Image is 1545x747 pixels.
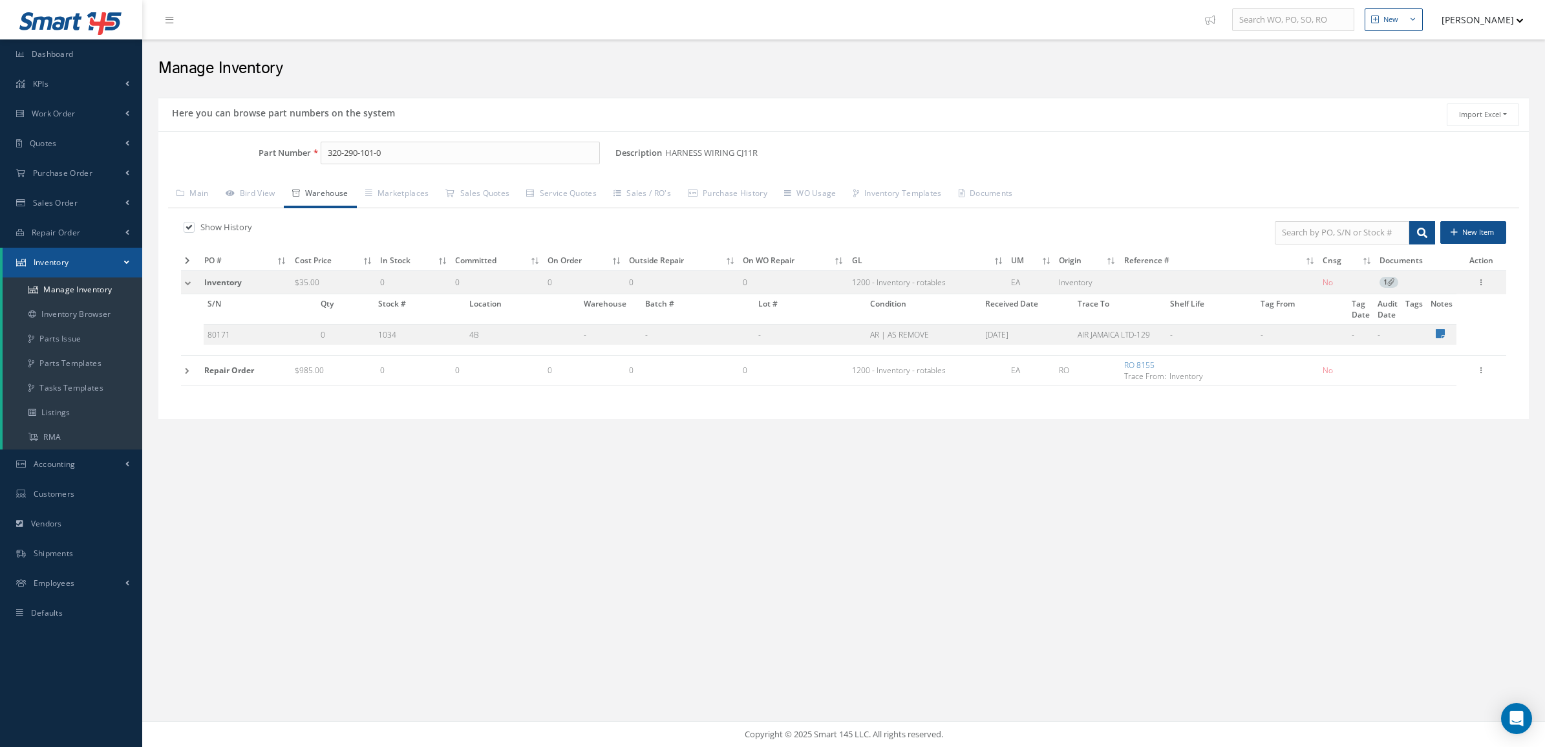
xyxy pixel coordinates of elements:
span: Dashboard [32,49,74,60]
input: Search by PO, S/N or Stock # [1275,221,1409,244]
span: Work Order [32,108,76,119]
a: 1 [1380,276,1398,287]
th: UM [1007,251,1055,271]
td: 0 [376,270,451,294]
span: KPIs [33,78,48,89]
span: Defaults [31,607,63,618]
td: 80171 [204,325,317,345]
h2: Manage Inventory [158,59,1529,78]
span: Accounting [34,459,76,470]
h5: Here you can browse part numbers on the system [168,103,395,119]
a: RMA [3,425,142,449]
th: Trace To [1074,294,1166,325]
td: - [754,325,866,345]
span: No [1323,277,1333,288]
th: Documents [1376,251,1456,271]
span: No [1323,365,1333,376]
td: 0 [317,325,374,345]
td: 0 [625,270,739,294]
th: On WO Repair [739,251,847,271]
a: WO Usage [776,181,845,208]
a: Sales Quotes [437,181,518,208]
th: On Order [544,251,625,271]
th: Audit Date [1374,294,1401,325]
td: 0 [739,270,847,294]
td: Inventory [1055,270,1120,294]
th: Tag Date [1348,294,1374,325]
td: EA [1007,355,1055,385]
a: Main [168,181,217,208]
a: Inventory [3,248,142,277]
th: Received Date [981,294,1074,325]
th: Qty [317,294,374,325]
td: 1200 - Inventory - rotables [848,355,1008,385]
th: Warehouse [580,294,641,325]
a: Marketplaces [357,181,438,208]
a: Documents [950,181,1021,208]
th: Lot # [754,294,866,325]
th: Stock # [374,294,465,325]
td: - [580,325,641,345]
label: Description [615,148,662,158]
span: 1 [1380,277,1398,288]
span: Customers [34,488,75,499]
a: Tasks Templates [3,376,142,400]
th: Reference # [1120,251,1319,271]
a: Inventory Browser [3,302,142,327]
button: New Item [1440,221,1506,244]
th: Cost Price [291,251,376,271]
div: New [1383,14,1398,25]
td: 0 [625,355,739,385]
td: - [1257,325,1348,345]
th: Tags [1401,294,1427,325]
td: 0 [739,355,847,385]
a: Sales / RO's [605,181,679,208]
button: New [1365,8,1423,31]
span: Sales Order [33,197,78,208]
a: Purchase History [679,181,776,208]
td: [DATE] [981,325,1074,345]
th: In Stock [376,251,451,271]
span: Shipments [34,548,74,559]
td: 0 [544,270,625,294]
label: Part Number [158,148,311,158]
span: Purchase Order [33,168,92,179]
th: Notes [1427,294,1456,325]
a: RO 8155 [1124,360,1155,371]
th: Action [1456,251,1506,271]
a: Listings [3,400,142,425]
button: Import Excel [1447,103,1519,126]
th: PO # [200,251,291,271]
td: AR | AS REMOVE [866,325,981,345]
td: - [641,325,754,345]
span: Repair Order [204,365,254,376]
th: Committed [451,251,544,271]
button: [PERSON_NAME] [1429,7,1524,32]
td: - [1374,325,1401,345]
span: Repair Order [32,227,81,238]
span: Quotes [30,138,57,149]
th: Tag From [1257,294,1348,325]
span: HARNESS WIRING CJ11R [665,142,763,165]
th: Shelf Life [1166,294,1257,325]
th: Condition [866,294,981,325]
span: Trace From: [1124,371,1166,382]
div: Show and not show all detail with stock [181,221,834,236]
a: Parts Templates [3,351,142,376]
input: Search WO, PO, SO, RO [1232,8,1354,32]
span: 4B [469,329,479,340]
a: Inventory [1169,371,1203,382]
td: RO [1055,355,1120,385]
td: $985.00 [291,355,376,385]
a: Warehouse [284,181,357,208]
td: - [1348,325,1374,345]
th: Outside Repair [625,251,739,271]
th: Batch # [641,294,754,325]
span: Inventory [34,257,69,268]
span: Vendors [31,518,62,529]
td: 0 [376,355,451,385]
div: Open Intercom Messenger [1501,703,1532,734]
td: AIR JAMAICA LTD-129 [1074,325,1166,345]
a: Bird View [217,181,284,208]
td: 1200 - Inventory - rotables [848,270,1008,294]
